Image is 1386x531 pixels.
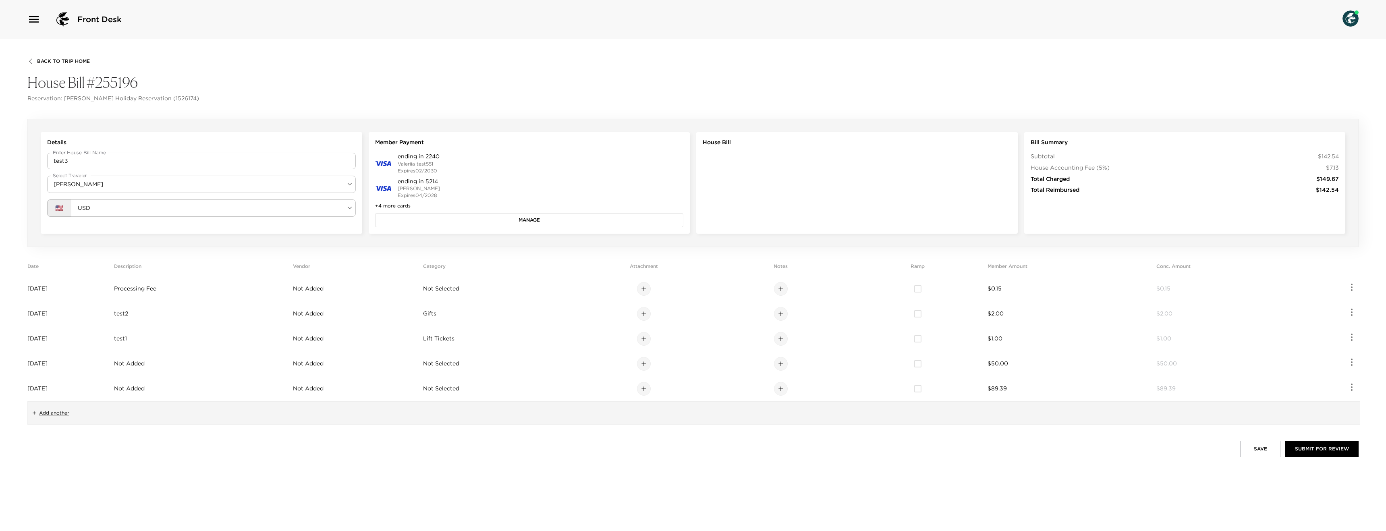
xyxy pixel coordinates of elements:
[423,285,459,292] span: Not Selected
[37,58,90,64] span: Back To Trip Home
[398,185,440,192] p: [PERSON_NAME]
[398,153,440,161] span: ending in 2240
[47,199,71,217] div: 🇺🇸
[988,285,1002,292] span: $0.15
[1318,153,1339,161] span: $142.54
[293,310,324,317] span: Not Added
[1031,139,1068,147] span: Bill Summary
[375,203,684,209] span: +4 more cards
[988,335,1002,342] span: $1.00
[1156,385,1176,392] span: $89.39
[27,360,48,367] span: [DATE]
[293,285,324,292] span: Not Added
[398,192,440,199] p: Expires 04/2028
[375,161,391,166] img: credit card type
[53,172,87,179] label: Select Traveler
[1285,441,1359,456] button: Submit for Review
[114,360,145,367] span: Not Added
[1031,186,1079,194] span: Total Reimbursed
[293,263,420,276] th: Vendor
[375,213,684,227] button: Manage
[53,149,106,156] label: Enter House Bill Name
[27,335,48,342] span: [DATE]
[1156,263,1299,276] th: Conc. Amount
[577,263,711,276] th: Attachment
[423,385,459,392] span: Not Selected
[988,385,1007,392] span: $89.39
[77,14,122,25] span: Front Desk
[988,360,1008,367] span: $50.00
[423,263,573,276] th: Category
[27,58,90,64] button: Back To Trip Home
[47,139,66,147] span: Details
[27,310,48,317] span: [DATE]
[53,10,73,29] img: logo
[1156,360,1177,367] span: $50.00
[1031,153,1055,161] span: Subtotal
[27,263,111,276] th: Date
[71,199,356,217] div: USD
[703,139,731,147] span: House Bill
[27,385,48,392] span: [DATE]
[1031,175,1070,183] span: Total Charged
[1316,186,1339,194] span: $142.54
[114,385,145,392] span: Not Added
[47,176,356,193] div: [PERSON_NAME]
[1240,441,1280,457] button: Save
[988,310,1004,317] span: $2.00
[851,263,985,276] th: Ramp
[988,263,1153,276] th: Member Amount
[27,95,62,103] span: Reservation:
[1156,285,1170,292] span: $0.15
[423,360,459,367] span: Not Selected
[31,410,69,417] button: Add another
[64,95,199,103] a: [PERSON_NAME] Holiday Reservation (1526174)
[1326,164,1339,172] span: $7.13
[375,186,391,191] img: credit card type
[114,335,127,342] span: test1
[1031,164,1110,172] span: House Accounting Fee (5%)
[293,335,324,342] span: Not Added
[1156,310,1172,317] span: $2.00
[39,410,69,417] span: Add another
[114,263,290,276] th: Description
[1316,175,1339,183] span: $149.67
[1156,335,1171,342] span: $1.00
[398,178,440,186] span: ending in 5214
[293,360,324,367] span: Not Added
[1342,10,1359,27] img: User
[27,74,1359,91] h4: House Bill #255196
[114,285,156,292] span: Processing Fee
[114,310,128,317] span: test2
[293,385,324,392] span: Not Added
[27,285,48,292] span: [DATE]
[398,161,440,168] p: Valeriia test551
[375,139,424,147] span: Member Payment
[423,335,454,342] span: Lift Tickets
[714,263,848,276] th: Notes
[423,310,436,317] span: Gifts
[398,168,440,174] p: Expires 02/2030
